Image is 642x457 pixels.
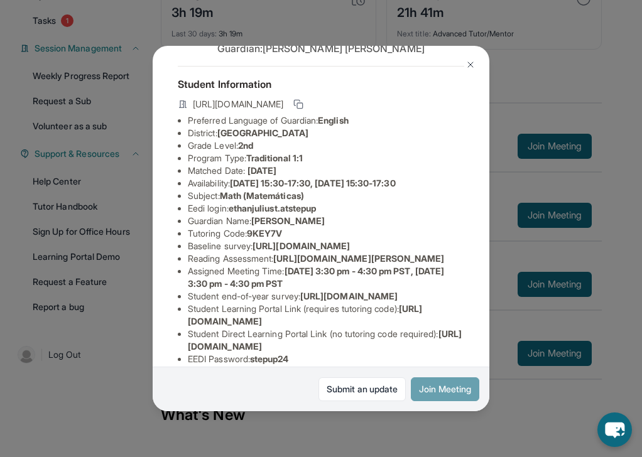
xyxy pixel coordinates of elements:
[253,240,350,251] span: [URL][DOMAIN_NAME]
[188,290,464,303] li: Student end-of-year survey :
[229,203,316,213] span: ethanjuliust.atstepup
[230,178,396,188] span: [DATE] 15:30-17:30, [DATE] 15:30-17:30
[188,114,464,127] li: Preferred Language of Guardian:
[291,97,306,112] button: Copy link
[465,60,476,70] img: Close Icon
[247,228,282,239] span: 9KEY7V
[318,115,349,126] span: English
[220,190,304,201] span: Math (Matemáticas)
[188,227,464,240] li: Tutoring Code :
[238,140,253,151] span: 2nd
[188,215,464,227] li: Guardian Name :
[411,377,479,401] button: Join Meeting
[188,353,464,365] li: EEDI Password :
[188,202,464,215] li: Eedi login :
[251,215,325,226] span: [PERSON_NAME]
[318,377,406,401] a: Submit an update
[188,240,464,252] li: Baseline survey :
[188,190,464,202] li: Subject :
[597,412,632,447] button: chat-button
[273,253,444,264] span: [URL][DOMAIN_NAME][PERSON_NAME]
[188,303,464,328] li: Student Learning Portal Link (requires tutoring code) :
[246,153,303,163] span: Traditional 1:1
[178,41,464,56] p: Guardian: [PERSON_NAME] [PERSON_NAME]
[300,291,398,301] span: [URL][DOMAIN_NAME]
[178,77,464,92] h4: Student Information
[188,177,464,190] li: Availability:
[188,127,464,139] li: District:
[188,265,464,290] li: Assigned Meeting Time :
[188,164,464,177] li: Matched Date:
[250,353,289,364] span: stepup24
[248,165,276,176] span: [DATE]
[217,127,308,138] span: [GEOGRAPHIC_DATA]
[188,152,464,164] li: Program Type:
[188,266,444,289] span: [DATE] 3:30 pm - 4:30 pm PST, [DATE] 3:30 pm - 4:30 pm PST
[188,328,464,353] li: Student Direct Learning Portal Link (no tutoring code required) :
[188,252,464,265] li: Reading Assessment :
[193,98,283,110] span: [URL][DOMAIN_NAME]
[188,139,464,152] li: Grade Level:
